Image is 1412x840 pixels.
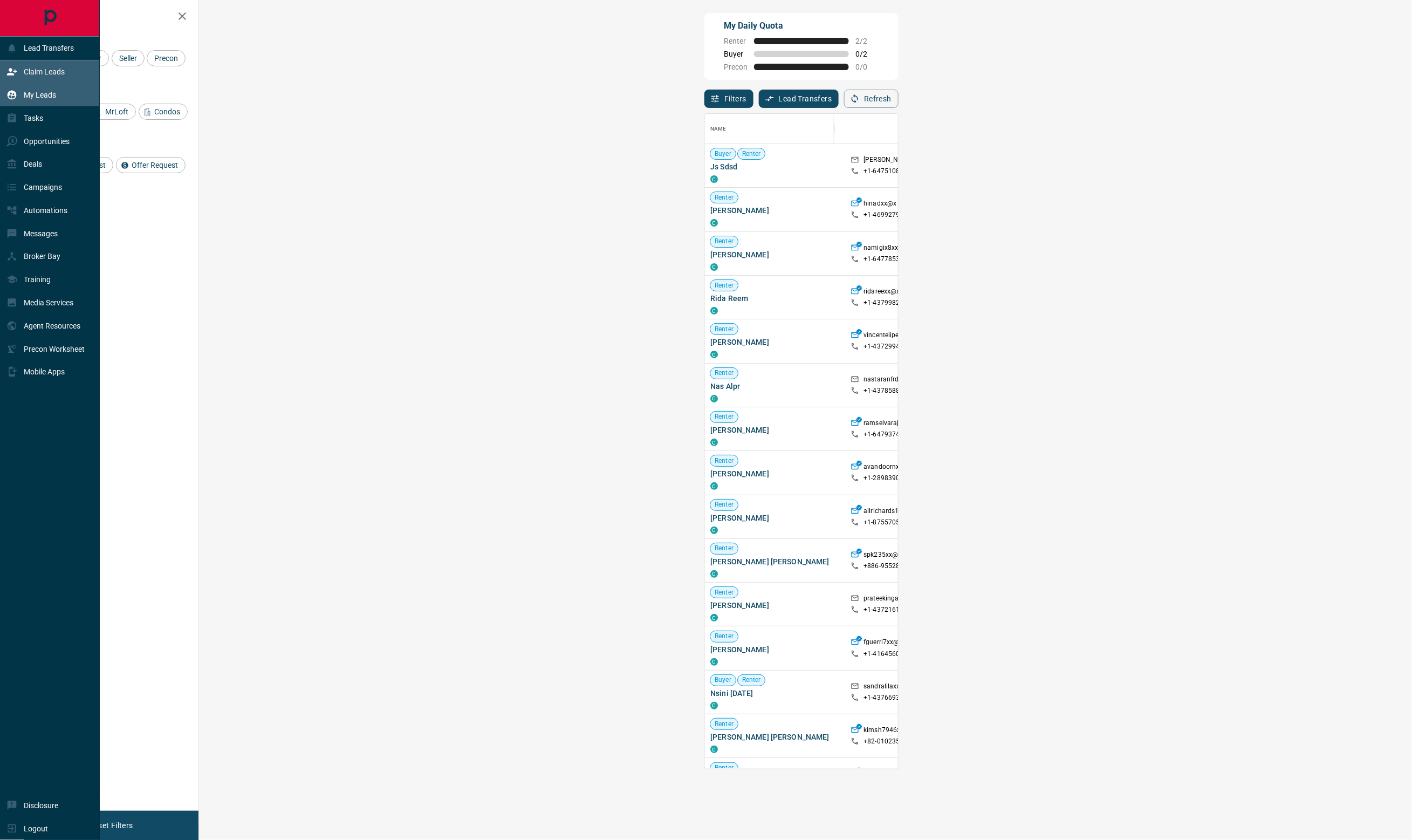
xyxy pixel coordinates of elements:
[710,149,736,159] span: Buyer
[863,693,910,702] p: +1- 43766930xx
[863,243,908,255] p: namigix8xx@x
[863,638,903,649] p: fguerri7xx@x
[863,462,912,474] p: avandoornxx@x
[863,386,910,395] p: +1- 43785885xx
[115,54,141,63] span: Seller
[82,816,140,835] button: Reset Filters
[863,605,910,614] p: +1- 43721618xx
[738,675,765,685] span: Renter
[863,430,910,439] p: +1- 64793747xx
[710,763,738,773] span: Renter
[710,720,738,729] span: Renter
[710,746,718,753] div: condos.ca
[710,702,718,709] div: condos.ca
[710,732,840,742] span: [PERSON_NAME] [PERSON_NAME]
[855,50,879,58] span: 0 / 2
[863,474,910,483] p: +1- 28983907xx
[710,544,738,553] span: Renter
[710,193,738,202] span: Renter
[863,210,910,220] p: +1- 46992798xx
[710,205,840,216] span: [PERSON_NAME]
[710,632,738,641] span: Renter
[863,331,922,342] p: vincentelipe20xx@x
[710,281,738,290] span: Renter
[116,157,186,173] div: Offer Request
[724,50,748,58] span: Buyer
[710,675,736,685] span: Buyer
[863,287,900,298] p: ridareexx@x
[710,425,840,435] span: [PERSON_NAME]
[863,518,910,527] p: +1- 87557051xx
[710,381,840,392] span: Nas Alpr
[710,439,718,446] div: condos.ca
[724,37,748,45] span: Renter
[863,167,910,176] p: +1- 64751086xx
[710,175,718,183] div: condos.ca
[710,588,738,597] span: Renter
[863,726,913,737] p: kimsh7946xx@x
[710,368,738,378] span: Renter
[710,500,738,509] span: Renter
[863,594,932,605] p: prateekingawalecxx@x
[710,644,840,655] span: [PERSON_NAME]
[705,114,845,144] div: Name
[710,307,718,315] div: condos.ca
[710,658,718,666] div: condos.ca
[710,293,840,304] span: Rida Reem
[863,419,915,430] p: ramselvarajxx@x
[710,263,718,271] div: condos.ca
[710,556,840,567] span: [PERSON_NAME] [PERSON_NAME]
[863,155,914,167] p: [PERSON_NAME]
[863,199,896,210] p: hinadxx@x
[710,468,840,479] span: [PERSON_NAME]
[863,682,909,693] p: sandralilaxx@x
[863,650,910,659] p: +1- 41645607xx
[710,570,718,578] div: condos.ca
[863,737,918,746] p: +82- 010235618xx
[855,37,879,45] span: 2 / 2
[710,351,718,358] div: condos.ca
[710,161,840,172] span: Js Sdsd
[710,249,840,260] span: [PERSON_NAME]
[863,342,910,351] p: +1- 43729946xx
[704,90,753,108] button: Filters
[710,219,718,227] div: condos.ca
[710,482,718,490] div: condos.ca
[150,54,182,63] span: Precon
[150,107,184,116] span: Condos
[844,90,899,108] button: Refresh
[710,688,840,699] span: Nsini [DATE]
[710,337,840,347] span: [PERSON_NAME]
[710,513,840,523] span: [PERSON_NAME]
[724,19,879,32] p: My Daily Quota
[759,90,839,108] button: Lead Transfers
[863,507,919,518] p: allrichards19xx@x
[139,104,188,120] div: Condos
[738,149,765,159] span: Renter
[112,50,145,66] div: Seller
[710,614,718,622] div: condos.ca
[710,114,726,144] div: Name
[101,107,132,116] span: MrLoft
[147,50,186,66] div: Precon
[35,11,188,24] h2: Filters
[710,527,718,534] div: condos.ca
[724,63,748,71] span: Precon
[855,63,879,71] span: 0 / 0
[863,562,914,571] p: +886- 9552803xx
[710,412,738,421] span: Renter
[863,550,901,562] p: spk235xx@x
[710,456,738,466] span: Renter
[710,600,840,611] span: [PERSON_NAME]
[90,104,136,120] div: MrLoft
[863,255,910,264] p: +1- 64778532xx
[128,161,182,169] span: Offer Request
[710,395,718,402] div: condos.ca
[710,237,738,246] span: Renter
[863,375,922,386] p: nastaranfrd19xx@x
[863,298,910,308] p: +1- 43799825xx
[710,325,738,334] span: Renter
